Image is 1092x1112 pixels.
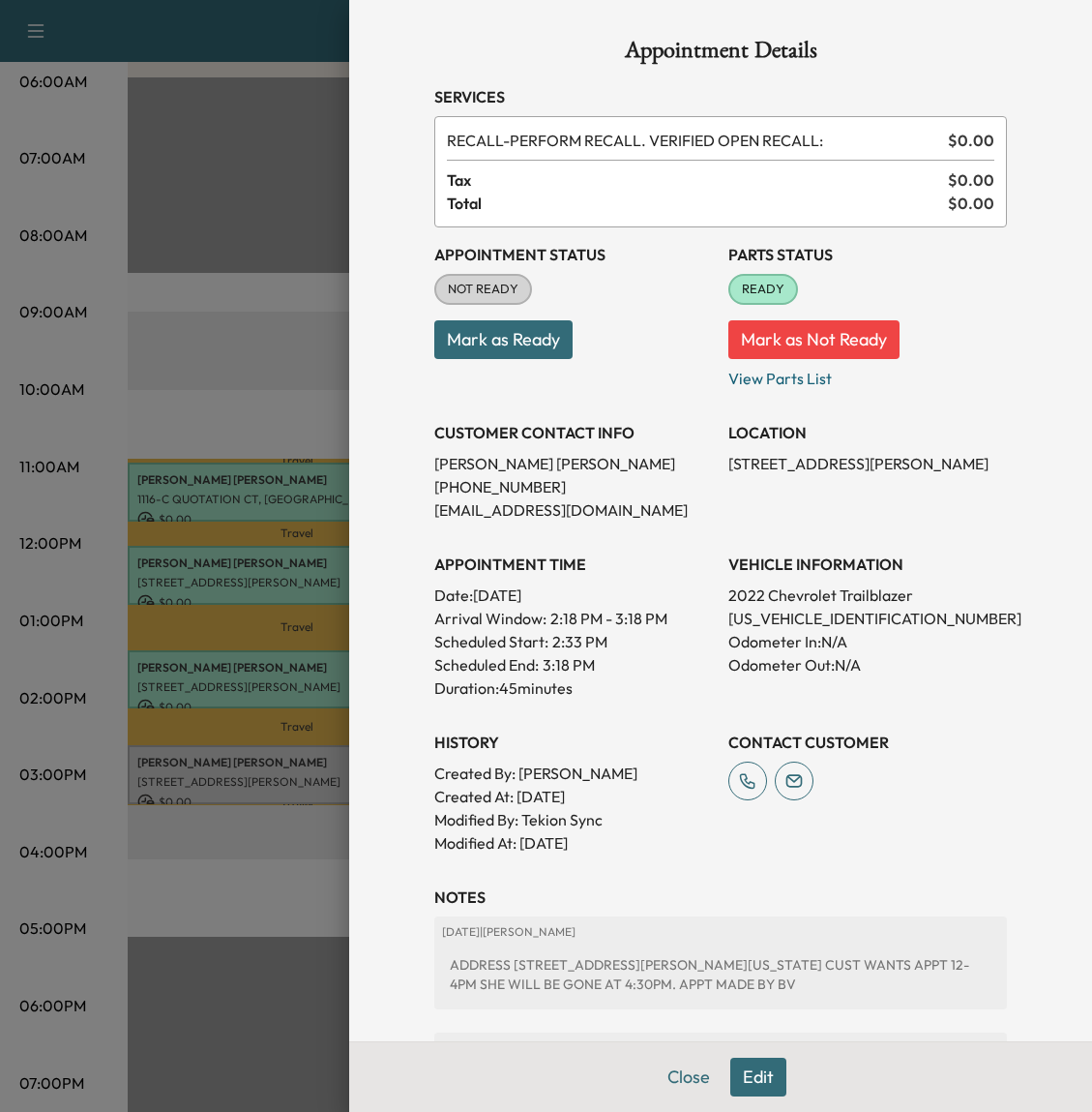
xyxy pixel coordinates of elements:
[434,762,713,785] p: Created By : [PERSON_NAME]
[434,498,713,522] p: [EMAIL_ADDRESS][DOMAIN_NAME]
[434,39,1007,70] h1: Appointment Details
[434,607,713,630] p: Arrival Window:
[948,192,994,215] span: $ 0.00
[543,653,595,676] p: 3:18 PM
[728,359,1007,390] p: View Parts List
[434,653,539,676] p: Scheduled End:
[434,421,713,444] h3: CUSTOMER CONTACT INFO
[728,553,1007,576] h3: VEHICLE INFORMATION
[442,1040,999,1056] p: [DATE] | [PERSON_NAME]
[655,1058,723,1097] button: Close
[728,584,1007,607] p: 2022 Chevrolet Trailblazer
[434,553,713,576] h3: APPOINTMENT TIME
[434,785,713,808] p: Created At : [DATE]
[728,630,1007,653] p: Odometer In: N/A
[434,831,713,855] p: Modified At : [DATE]
[728,607,1007,630] p: [US_VEHICLE_IDENTIFICATION_NUMBER]
[434,320,573,359] button: Mark as Ready
[436,280,530,299] span: NOT READY
[434,475,713,498] p: [PHONE_NUMBER]
[434,85,1007,108] h3: Services
[552,630,607,653] p: 2:33 PM
[728,421,1007,444] h3: LOCATION
[728,243,1007,266] h3: Parts Status
[730,1058,786,1097] button: Edit
[442,924,999,940] p: [DATE] | [PERSON_NAME]
[442,947,999,1002] div: ADDRESS [STREET_ADDRESS][PERSON_NAME][US_STATE] CUST WANTS APPT 12-4PM SHE WILL BE GONE AT 4:30PM...
[948,168,994,192] span: $ 0.00
[728,653,1007,676] p: Odometer Out: N/A
[728,731,1007,754] h3: CONTACT CUSTOMER
[434,731,713,754] h3: History
[434,630,548,653] p: Scheduled Start:
[434,243,713,266] h3: Appointment Status
[550,607,667,630] span: 2:18 PM - 3:18 PM
[434,452,713,475] p: [PERSON_NAME] [PERSON_NAME]
[434,676,713,700] p: Duration: 45 minutes
[434,584,713,607] p: Date: [DATE]
[728,320,900,359] button: Mark as Not Ready
[434,886,1007,909] h3: NOTES
[447,168,948,192] span: Tax
[728,452,1007,475] p: [STREET_ADDRESS][PERSON_NAME]
[948,129,994,152] span: $ 0.00
[447,192,948,215] span: Total
[730,280,796,299] span: READY
[434,808,713,831] p: Modified By : Tekion Sync
[447,129,940,152] span: PERFORM RECALL. VERIFIED OPEN RECALL:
